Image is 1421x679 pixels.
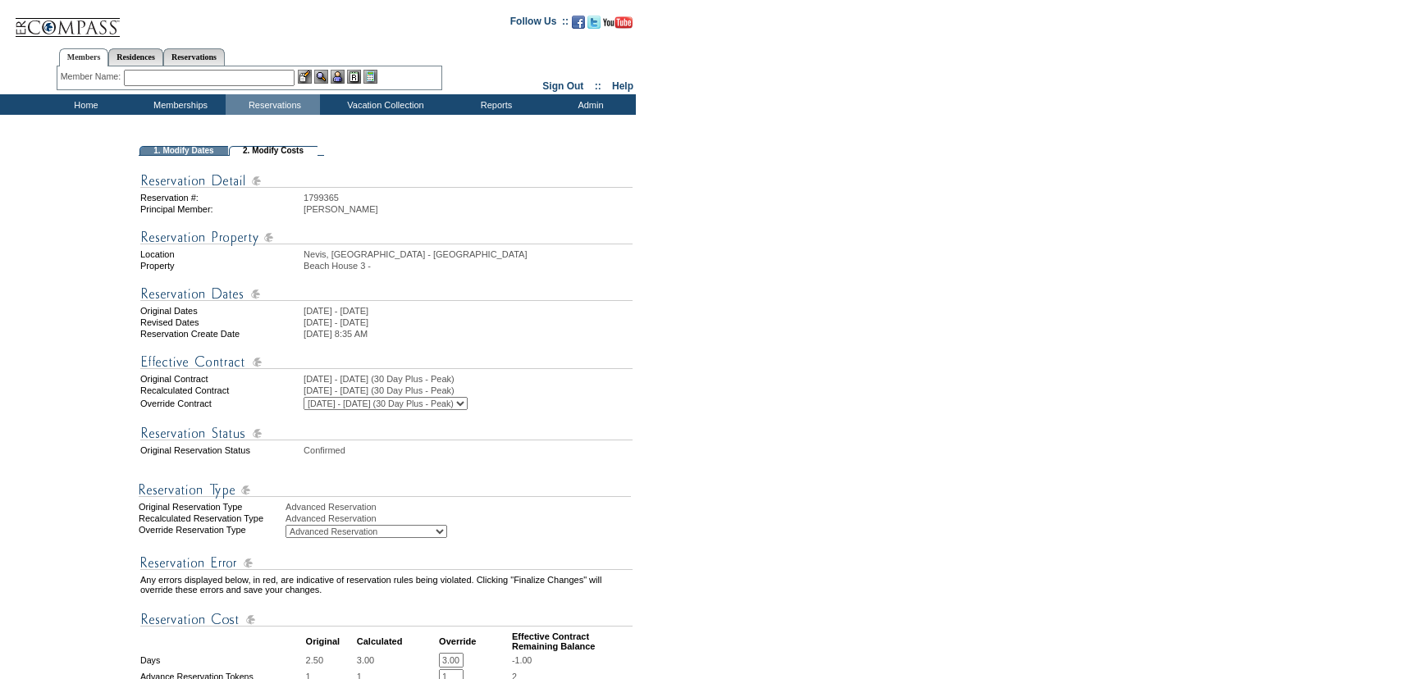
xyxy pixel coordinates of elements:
td: Original Contract [140,374,302,384]
td: Recalculated Contract [140,385,302,395]
div: Recalculated Reservation Type [139,513,284,523]
a: Become our fan on Facebook [572,21,585,30]
td: Reservation Create Date [140,329,302,339]
div: Original Reservation Type [139,502,284,512]
img: Effective Contract [140,352,633,372]
td: [PERSON_NAME] [304,204,633,214]
a: Reservations [163,48,225,66]
img: Reservation Type [139,480,631,500]
td: [DATE] - [DATE] [304,317,633,327]
span: -1.00 [512,655,532,665]
td: Nevis, [GEOGRAPHIC_DATA] - [GEOGRAPHIC_DATA] [304,249,633,259]
img: View [314,70,328,84]
div: Member Name: [61,70,124,84]
td: [DATE] 8:35 AM [304,329,633,339]
td: Property [140,261,302,271]
td: 3.00 [357,653,437,668]
td: Original Dates [140,306,302,316]
div: Advanced Reservation [286,513,634,523]
img: Reservation Detail [140,171,633,191]
td: Reservations [226,94,320,115]
td: Follow Us :: [510,14,569,34]
td: Revised Dates [140,317,302,327]
td: Effective Contract Remaining Balance [512,631,633,651]
td: Home [37,94,131,115]
td: Location [140,249,302,259]
td: 1. Modify Dates [139,146,228,156]
a: Residences [108,48,163,66]
img: Reservation Cost [140,609,633,630]
td: [DATE] - [DATE] (30 Day Plus - Peak) [304,385,633,395]
td: Days [140,653,304,668]
td: Reservation #: [140,193,302,203]
td: Any errors displayed below, in red, are indicative of reservation rules being violated. Clicking ... [140,575,633,595]
td: [DATE] - [DATE] (30 Day Plus - Peak) [304,374,633,384]
td: 2. Modify Costs [229,146,318,156]
img: b_calculator.gif [363,70,377,84]
img: Reservations [347,70,361,84]
a: Follow us on Twitter [587,21,601,30]
td: Admin [541,94,636,115]
img: Reservation Errors [140,553,633,573]
td: [DATE] - [DATE] [304,306,633,316]
td: Memberships [131,94,226,115]
td: Original Reservation Status [140,445,302,455]
td: 2.50 [306,653,355,668]
td: Vacation Collection [320,94,447,115]
img: Follow us on Twitter [587,16,601,29]
img: Become our fan on Facebook [572,16,585,29]
td: Confirmed [304,445,633,455]
img: Impersonate [331,70,345,84]
img: Reservation Dates [140,284,633,304]
img: Compass Home [14,4,121,38]
img: Reservation Property [140,227,633,248]
a: Subscribe to our YouTube Channel [603,21,633,30]
div: Advanced Reservation [286,502,634,512]
img: b_edit.gif [298,70,312,84]
a: Sign Out [542,80,583,92]
td: Calculated [357,631,437,651]
img: Reservation Status [140,423,633,444]
td: Reports [447,94,541,115]
a: Help [612,80,633,92]
td: Principal Member: [140,204,302,214]
td: Beach House 3 - [304,261,633,271]
td: 1799365 [304,193,633,203]
td: Override Contract [140,397,302,410]
img: Subscribe to our YouTube Channel [603,16,633,29]
div: Override Reservation Type [139,525,284,538]
td: Override [439,631,510,651]
a: Members [59,48,109,66]
span: :: [595,80,601,92]
td: Original [306,631,355,651]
